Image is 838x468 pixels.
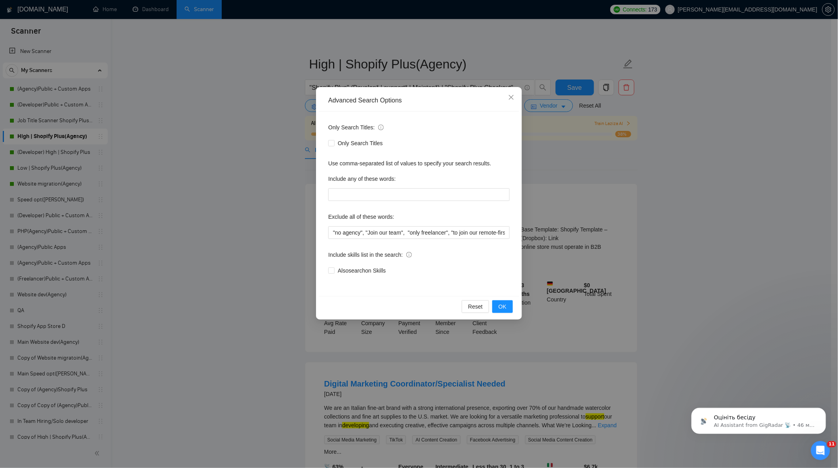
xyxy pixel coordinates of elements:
[827,441,836,447] span: 11
[680,391,838,447] iframe: Intercom notifications сообщение
[328,159,510,168] div: Use comma-separated list of values to specify your search results.
[328,250,412,259] span: Include skills list in the search:
[328,210,394,223] label: Exclude all of these words:
[378,125,384,130] span: info-circle
[328,96,510,105] div: Advanced Search Options
[492,300,513,313] button: OK
[499,302,507,311] span: OK
[462,300,489,313] button: Reset
[335,266,389,275] span: Also search on Skills
[335,139,386,148] span: Only Search Titles
[508,94,514,100] span: close
[328,123,384,132] span: Only Search Titles:
[811,441,830,460] iframe: Intercom live chat
[501,87,522,108] button: Close
[406,252,412,258] span: info-circle
[328,172,396,185] label: Include any of these words:
[468,302,483,311] span: Reset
